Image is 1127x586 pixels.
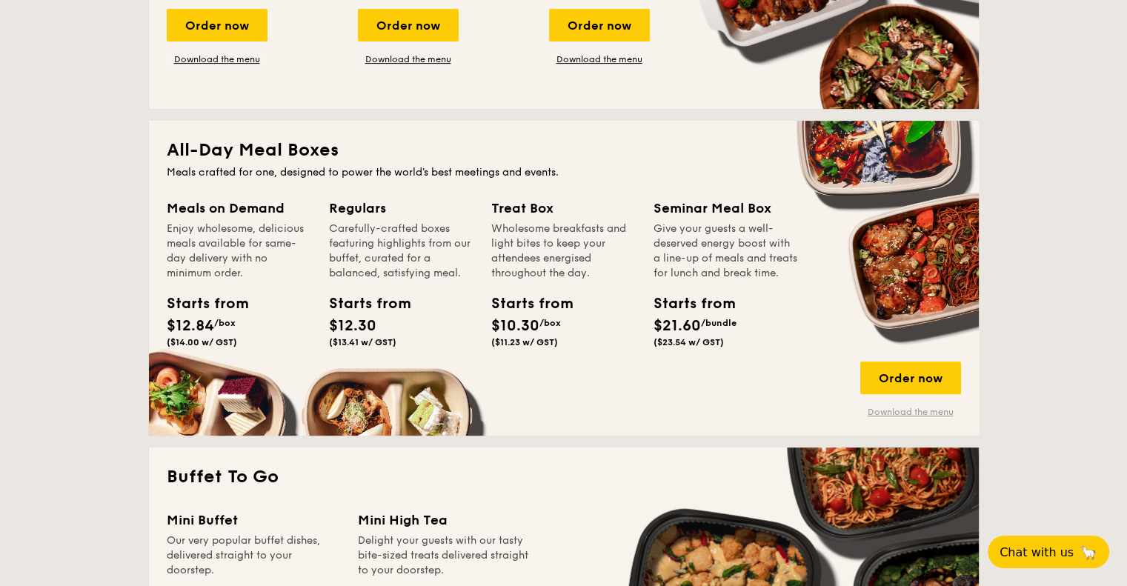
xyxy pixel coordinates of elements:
[1000,545,1074,559] span: Chat with us
[491,293,558,315] div: Starts from
[167,465,961,489] h2: Buffet To Go
[167,293,233,315] div: Starts from
[358,9,459,41] div: Order now
[358,510,531,530] div: Mini High Tea
[860,362,961,394] div: Order now
[539,318,561,328] span: /box
[491,222,636,281] div: Wholesome breakfasts and light bites to keep your attendees energised throughout the day.
[167,198,311,219] div: Meals on Demand
[329,198,473,219] div: Regulars
[329,317,376,335] span: $12.30
[1080,544,1097,561] span: 🦙
[654,337,724,347] span: ($23.54 w/ GST)
[358,533,531,578] div: Delight your guests with our tasty bite-sized treats delivered straight to your doorstep.
[491,198,636,219] div: Treat Box
[358,53,459,65] a: Download the menu
[167,53,267,65] a: Download the menu
[167,337,237,347] span: ($14.00 w/ GST)
[491,317,539,335] span: $10.30
[654,222,798,281] div: Give your guests a well-deserved energy boost with a line-up of meals and treats for lunch and br...
[860,406,961,418] a: Download the menu
[214,318,236,328] span: /box
[167,533,340,578] div: Our very popular buffet dishes, delivered straight to your doorstep.
[167,510,340,530] div: Mini Buffet
[549,9,650,41] div: Order now
[654,293,720,315] div: Starts from
[549,53,650,65] a: Download the menu
[167,165,961,180] div: Meals crafted for one, designed to power the world's best meetings and events.
[491,337,558,347] span: ($11.23 w/ GST)
[167,139,961,162] h2: All-Day Meal Boxes
[329,222,473,281] div: Carefully-crafted boxes featuring highlights from our buffet, curated for a balanced, satisfying ...
[329,293,396,315] div: Starts from
[654,317,701,335] span: $21.60
[167,9,267,41] div: Order now
[329,337,396,347] span: ($13.41 w/ GST)
[701,318,737,328] span: /bundle
[988,536,1109,568] button: Chat with us🦙
[167,317,214,335] span: $12.84
[654,198,798,219] div: Seminar Meal Box
[167,222,311,281] div: Enjoy wholesome, delicious meals available for same-day delivery with no minimum order.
